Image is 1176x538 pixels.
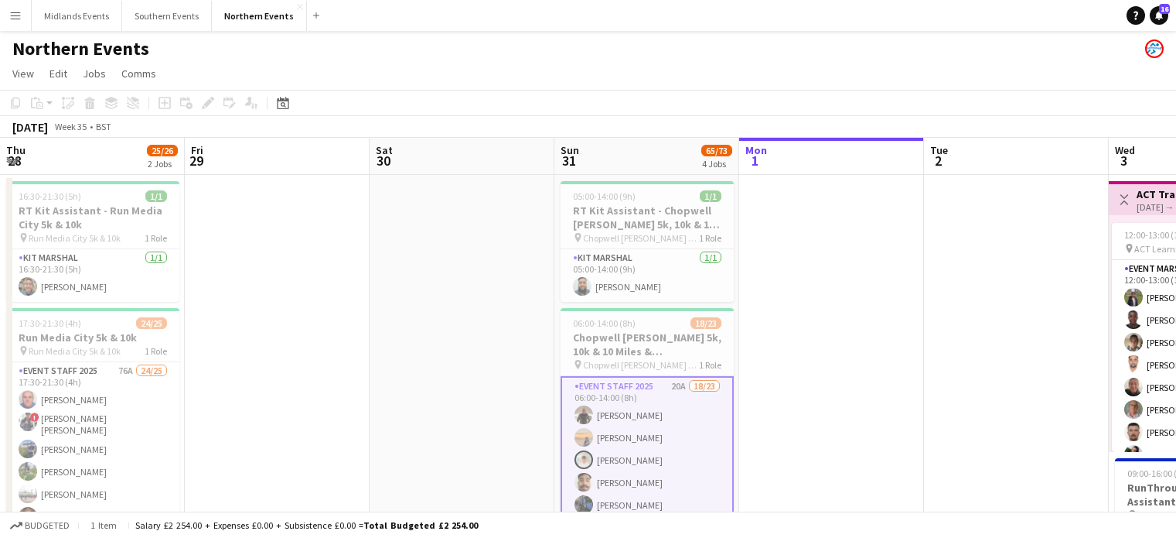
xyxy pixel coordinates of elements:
[189,152,203,170] span: 29
[561,204,734,231] h3: RT Kit Assistant - Chopwell [PERSON_NAME] 5k, 10k & 10 Miles & [PERSON_NAME]
[699,359,721,371] span: 1 Role
[83,67,106,81] span: Jobs
[121,67,156,81] span: Comms
[6,143,26,157] span: Thu
[700,190,721,202] span: 1/1
[12,119,48,135] div: [DATE]
[1113,152,1135,170] span: 3
[561,143,579,157] span: Sun
[745,143,767,157] span: Mon
[1115,143,1135,157] span: Wed
[12,67,34,81] span: View
[29,232,121,244] span: Run Media City 5k & 10k
[1159,4,1170,14] span: 16
[145,345,167,357] span: 1 Role
[136,317,167,329] span: 24/25
[51,121,90,132] span: Week 35
[85,519,122,531] span: 1 item
[49,67,67,81] span: Edit
[19,317,81,329] span: 17:30-21:30 (4h)
[145,232,167,244] span: 1 Role
[135,519,478,531] div: Salary £2 254.00 + Expenses £0.00 + Subsistence £0.00 =
[702,158,731,170] div: 4 Jobs
[1150,6,1168,25] a: 16
[25,520,70,531] span: Budgeted
[561,181,734,302] app-job-card: 05:00-14:00 (9h)1/1RT Kit Assistant - Chopwell [PERSON_NAME] 5k, 10k & 10 Miles & [PERSON_NAME] C...
[77,63,112,84] a: Jobs
[928,152,948,170] span: 2
[43,63,73,84] a: Edit
[561,308,734,537] app-job-card: 06:00-14:00 (8h)18/23Chopwell [PERSON_NAME] 5k, 10k & 10 Miles & [PERSON_NAME] Chopwell [PERSON_N...
[701,145,732,156] span: 65/73
[8,517,72,534] button: Budgeted
[19,190,81,202] span: 16:30-21:30 (5h)
[930,143,948,157] span: Tue
[573,317,636,329] span: 06:00-14:00 (8h)
[699,232,721,244] span: 1 Role
[32,1,122,31] button: Midlands Events
[29,345,121,357] span: Run Media City 5k & 10k
[363,519,478,531] span: Total Budgeted £2 254.00
[6,204,179,231] h3: RT Kit Assistant - Run Media City 5k & 10k
[573,190,636,202] span: 05:00-14:00 (9h)
[96,121,111,132] div: BST
[376,143,393,157] span: Sat
[558,152,579,170] span: 31
[690,317,721,329] span: 18/23
[122,1,212,31] button: Southern Events
[145,190,167,202] span: 1/1
[583,359,699,371] span: Chopwell [PERSON_NAME] 5k, 10k & 10 Mile
[212,1,307,31] button: Northern Events
[6,308,179,537] app-job-card: 17:30-21:30 (4h)24/25Run Media City 5k & 10k Run Media City 5k & 10k1 RoleEvent Staff 202576A24/2...
[4,152,26,170] span: 28
[147,145,178,156] span: 25/26
[30,413,39,422] span: !
[6,331,179,344] h3: Run Media City 5k & 10k
[115,63,162,84] a: Comms
[6,63,40,84] a: View
[1145,39,1164,58] app-user-avatar: RunThrough Events
[191,143,203,157] span: Fri
[148,158,177,170] div: 2 Jobs
[6,181,179,302] app-job-card: 16:30-21:30 (5h)1/1RT Kit Assistant - Run Media City 5k & 10k Run Media City 5k & 10k1 RoleKit Ma...
[6,249,179,302] app-card-role: Kit Marshal1/116:30-21:30 (5h)[PERSON_NAME]
[561,331,734,358] h3: Chopwell [PERSON_NAME] 5k, 10k & 10 Miles & [PERSON_NAME]
[373,152,393,170] span: 30
[743,152,767,170] span: 1
[561,249,734,302] app-card-role: Kit Marshal1/105:00-14:00 (9h)[PERSON_NAME]
[12,37,149,60] h1: Northern Events
[583,232,699,244] span: Chopwell [PERSON_NAME] 5k, 10k & 10 Mile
